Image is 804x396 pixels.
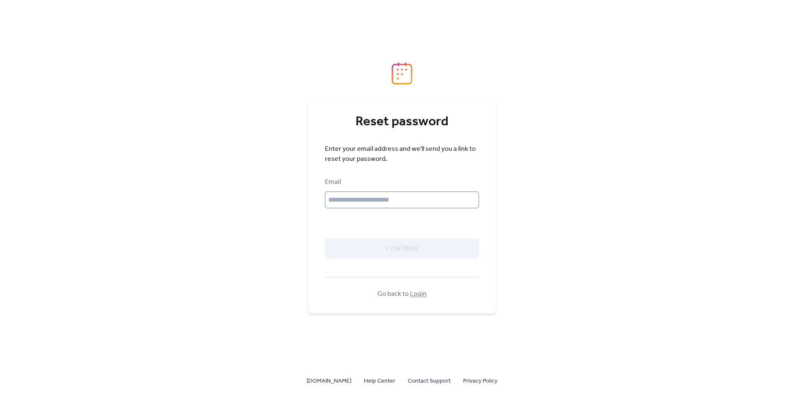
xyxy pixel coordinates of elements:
span: Enter your email address and we'll send you a link to reset your password. [325,144,479,164]
a: Privacy Policy [463,375,497,386]
img: logo [392,62,412,85]
span: [DOMAIN_NAME] [307,376,351,386]
a: [DOMAIN_NAME] [307,375,351,386]
span: Contact Support [408,376,451,386]
span: Go back to [377,289,427,299]
a: Contact Support [408,375,451,386]
div: Email [325,177,477,187]
a: Login [410,287,427,300]
div: Reset password [325,114,479,130]
span: Help Center [364,376,395,386]
span: Privacy Policy [463,376,497,386]
a: Help Center [364,375,395,386]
